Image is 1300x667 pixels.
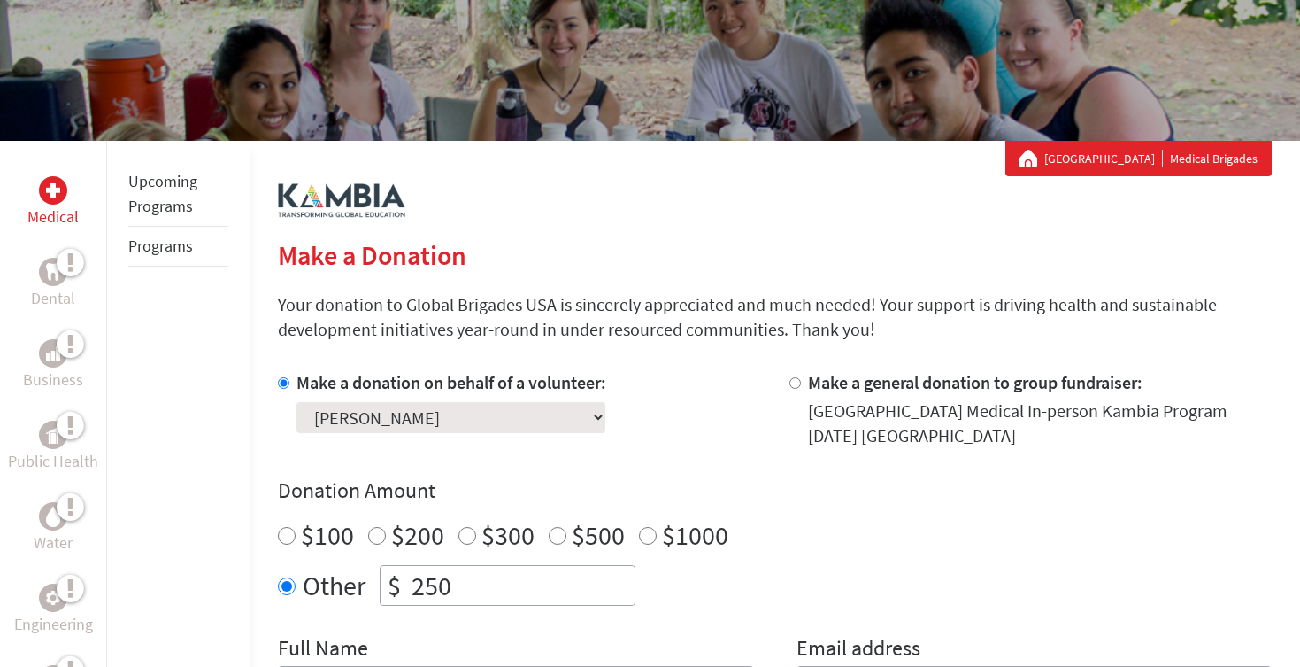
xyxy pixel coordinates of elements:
img: Engineering [46,591,60,605]
a: MedicalMedical [27,176,79,229]
img: Business [46,346,60,361]
div: Business [39,339,67,368]
label: $100 [301,518,354,552]
label: Full Name [278,634,368,666]
label: $200 [391,518,444,552]
h2: Make a Donation [278,239,1272,271]
label: $500 [572,518,625,552]
label: Email address [796,634,920,666]
img: Public Health [46,426,60,444]
div: Dental [39,258,67,286]
a: Programs [128,236,193,256]
p: Engineering [14,612,93,637]
label: Make a general donation to group fundraiser: [808,371,1142,393]
a: BusinessBusiness [23,339,83,392]
img: Dental [46,263,60,280]
p: Your donation to Global Brigades USA is sincerely appreciated and much needed! Your support is dr... [278,292,1272,342]
img: Water [46,506,60,526]
label: Make a donation on behalf of a volunteer: [296,371,606,393]
div: $ [381,566,408,605]
a: Public HealthPublic Health [8,421,98,474]
label: $300 [481,518,535,552]
img: logo-kambia.png [278,183,405,218]
div: Water [39,502,67,531]
img: Medical [46,183,60,198]
li: Programs [128,227,228,267]
p: Medical [27,205,79,229]
input: Enter Amount [408,566,635,605]
a: Upcoming Programs [128,171,197,216]
p: Business [23,368,83,392]
label: Other [303,565,365,606]
a: WaterWater [34,502,73,555]
div: Medical [39,176,67,205]
a: [GEOGRAPHIC_DATA] [1044,150,1163,167]
div: Public Health [39,421,67,449]
h4: Donation Amount [278,477,1272,505]
div: Engineering [39,584,67,612]
p: Water [34,531,73,555]
div: [GEOGRAPHIC_DATA] Medical In-person Kambia Program [DATE] [GEOGRAPHIC_DATA] [808,399,1272,448]
a: EngineeringEngineering [14,584,93,637]
a: DentalDental [31,258,75,311]
li: Upcoming Programs [128,162,228,227]
label: $1000 [662,518,728,552]
div: Medical Brigades [1019,150,1258,167]
p: Dental [31,286,75,311]
p: Public Health [8,449,98,474]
